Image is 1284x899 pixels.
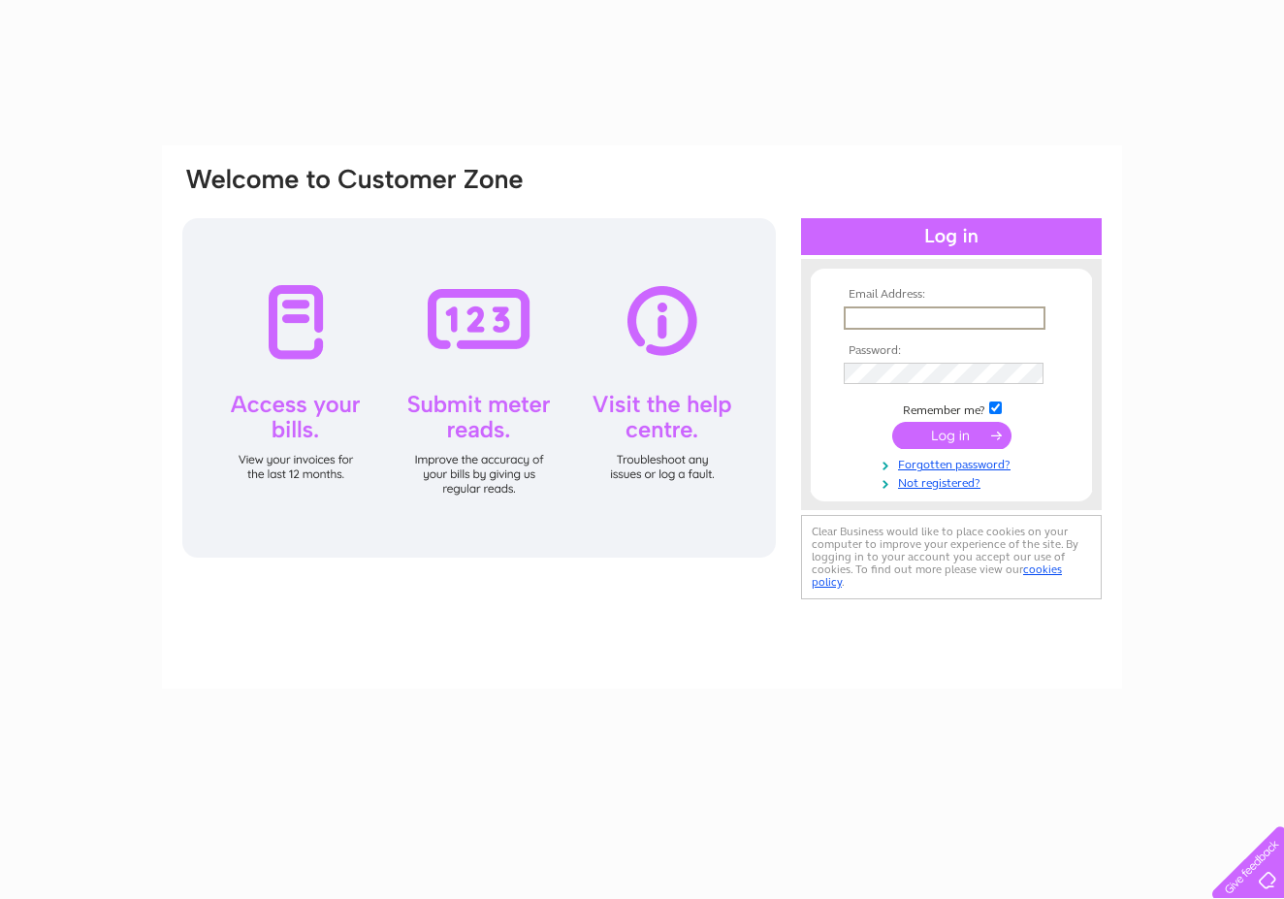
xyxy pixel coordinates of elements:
[892,422,1011,449] input: Submit
[812,562,1062,589] a: cookies policy
[839,399,1064,418] td: Remember me?
[839,288,1064,302] th: Email Address:
[801,515,1102,599] div: Clear Business would like to place cookies on your computer to improve your experience of the sit...
[844,472,1064,491] a: Not registered?
[839,344,1064,358] th: Password:
[844,454,1064,472] a: Forgotten password?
